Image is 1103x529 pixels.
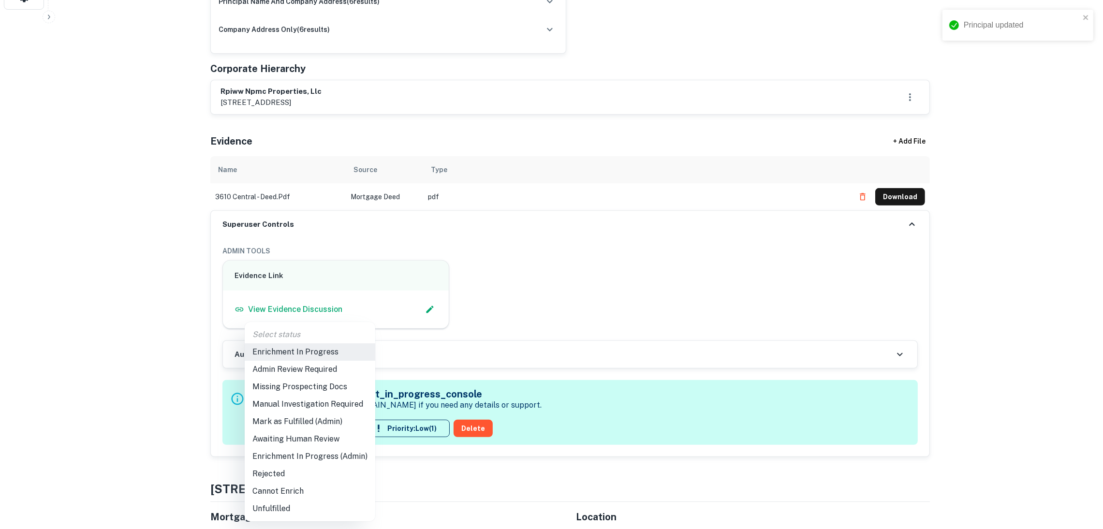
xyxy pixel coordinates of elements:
[245,483,375,500] li: Cannot Enrich
[1055,452,1103,498] iframe: Chat Widget
[245,500,375,517] li: Unfulfilled
[964,19,1080,31] div: Principal updated
[245,448,375,465] li: Enrichment In Progress (Admin)
[245,361,375,378] li: Admin Review Required
[245,430,375,448] li: Awaiting Human Review
[245,413,375,430] li: Mark as Fulfilled (Admin)
[245,465,375,483] li: Rejected
[245,396,375,413] li: Manual Investigation Required
[1083,14,1089,23] button: close
[245,378,375,396] li: Missing Prospecting Docs
[245,343,375,361] li: Enrichment In Progress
